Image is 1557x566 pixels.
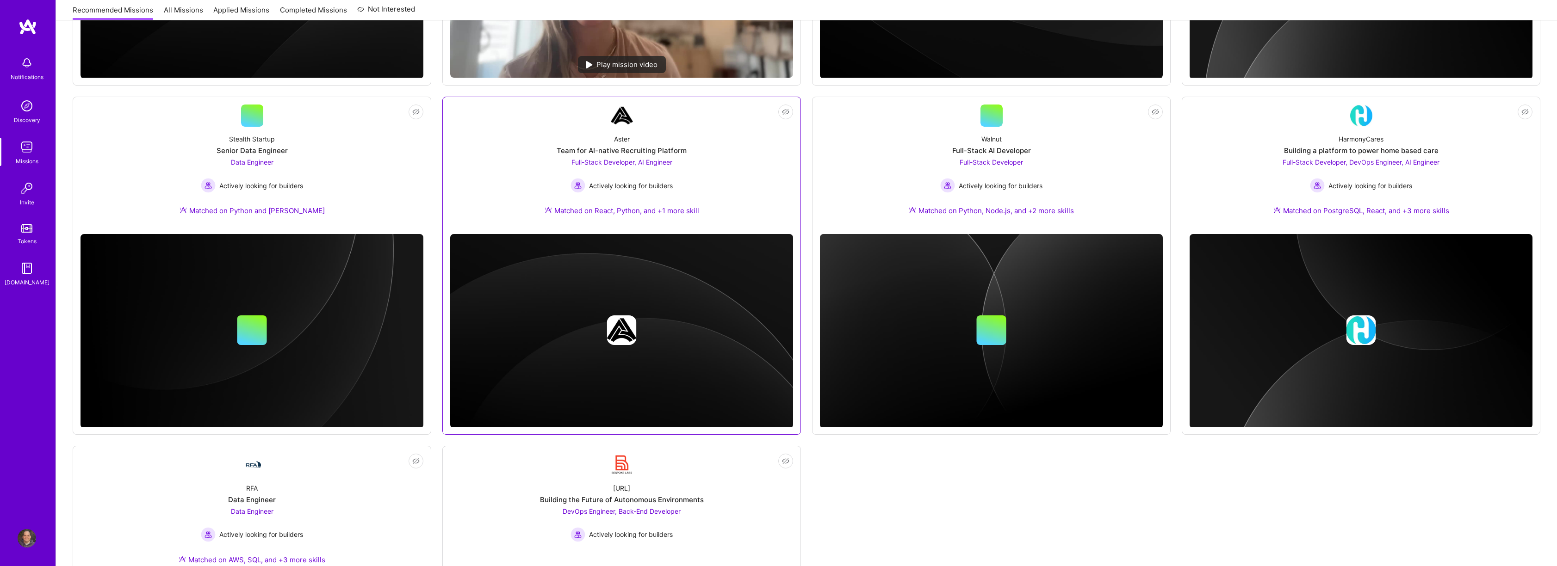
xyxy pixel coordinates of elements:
img: Actively looking for builders [201,178,216,193]
img: Actively looking for builders [1310,178,1325,193]
a: User Avatar [15,529,38,548]
span: Actively looking for builders [219,181,303,191]
img: Company logo [607,315,637,345]
div: Walnut [981,134,1002,144]
div: Matched on Python, Node.js, and +2 more skills [909,206,1074,215]
a: Company LogoAsterTeam for AI-native Recruiting PlatformFull-Stack Developer, AI Engineer Actively... [450,105,793,227]
div: Senior Data Engineer [217,146,288,155]
img: cover [1190,234,1532,428]
div: Full-Stack AI Developer [952,146,1031,155]
img: cover [81,234,423,428]
div: Invite [20,197,34,207]
img: Actively looking for builders [571,527,585,542]
div: [URL] [613,483,630,493]
div: Data Engineer [228,495,276,504]
a: All Missions [164,5,203,20]
img: Ateam Purple Icon [179,555,186,563]
div: RFA [246,483,258,493]
div: Discovery [14,115,40,125]
img: logo [19,18,37,35]
div: Matched on PostgreSQL, React, and +3 more skills [1273,206,1449,215]
img: Company logo [1346,315,1376,345]
span: Actively looking for builders [589,529,673,539]
img: bell [18,54,36,72]
img: cover [450,234,793,428]
span: Full-Stack Developer, AI Engineer [571,158,672,166]
img: Company Logo [241,459,263,470]
i: icon EyeClosed [412,457,420,465]
img: teamwork [18,138,36,156]
div: Missions [16,156,38,166]
span: Data Engineer [231,158,273,166]
img: Invite [18,179,36,197]
div: Aster [614,134,630,144]
img: discovery [18,97,36,115]
div: Team for AI-native Recruiting Platform [557,146,687,155]
a: Applied Missions [213,5,269,20]
img: Ateam Purple Icon [545,206,552,214]
div: Matched on Python and [PERSON_NAME] [180,206,325,215]
div: Building a platform to power home based care [1284,146,1439,155]
span: Full-Stack Developer, DevOps Engineer, AI Engineer [1283,158,1439,166]
img: User Avatar [18,529,36,548]
i: icon EyeClosed [412,108,420,116]
img: guide book [18,259,36,277]
img: Actively looking for builders [571,178,585,193]
div: Matched on AWS, SQL, and +3 more skills [179,555,325,565]
span: Actively looking for builders [1328,181,1412,191]
span: Actively looking for builders [219,529,303,539]
img: tokens [21,224,32,233]
img: Ateam Purple Icon [180,206,187,214]
a: Company LogoHarmonyCaresBuilding a platform to power home based careFull-Stack Developer, DevOps ... [1190,105,1532,227]
img: cover [820,234,1163,428]
img: Ateam Purple Icon [909,206,916,214]
span: Data Engineer [231,507,273,515]
a: WalnutFull-Stack AI DeveloperFull-Stack Developer Actively looking for buildersActively looking f... [820,105,1163,227]
span: Actively looking for builders [589,181,673,191]
span: Full-Stack Developer [960,158,1023,166]
i: icon EyeClosed [1152,108,1159,116]
a: Stealth StartupSenior Data EngineerData Engineer Actively looking for buildersActively looking fo... [81,105,423,227]
img: Company Logo [1350,105,1372,127]
div: [DOMAIN_NAME] [5,277,50,287]
span: DevOps Engineer, Back-End Developer [563,507,681,515]
img: Company Logo [611,105,633,127]
img: Actively looking for builders [201,527,216,542]
img: Company Logo [611,454,633,476]
div: Stealth Startup [229,134,275,144]
div: Notifications [11,72,43,82]
div: Matched on React, Python, and +1 more skill [545,206,699,215]
img: Actively looking for builders [940,178,955,193]
i: icon EyeClosed [782,108,789,116]
div: Tokens [18,236,37,246]
img: play [586,61,593,68]
i: icon EyeClosed [1521,108,1529,116]
i: icon EyeClosed [782,457,789,465]
img: Ateam Purple Icon [1273,206,1281,214]
span: Actively looking for builders [959,181,1042,191]
div: Play mission video [578,56,666,73]
div: HarmonyCares [1339,134,1383,144]
a: Not Interested [357,4,415,20]
a: Recommended Missions [73,5,153,20]
a: Completed Missions [280,5,347,20]
div: Building the Future of Autonomous Environments [540,495,704,504]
